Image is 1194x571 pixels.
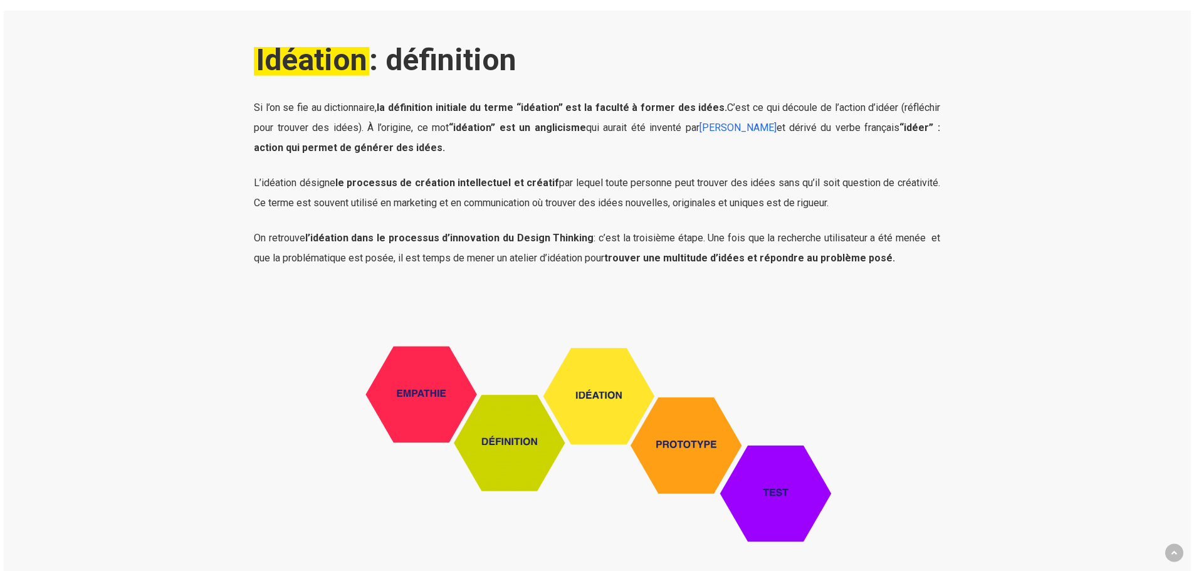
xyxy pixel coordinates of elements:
strong: le processus de création intellectuel et créatif [335,177,560,189]
a: [PERSON_NAME] [699,122,777,134]
em: Idéation [254,42,369,78]
span: L’idéation désigne par lequel toute personne peut trouver des idées sans qu’il soit question de c... [254,177,940,209]
strong: trouver une multitude d’idées et répondre au problème posé. [604,252,895,264]
strong: : définition [254,42,516,78]
strong: l’idéation dans le processus d’innovation du Design Thinking [305,232,594,244]
span: On retrouve : c’est la troisième étape. Une fois que la recherche utilisateur a été menée et que ... [254,232,940,264]
strong: la définition initiale du terme “idéation” est la faculté à former des idées. [377,102,727,113]
img: design thinking méthode stanford [340,321,854,556]
strong: “idéation” est un anglicisme [449,122,585,134]
span: Si l’on se fie au dictionnaire, C’est ce qui découle de l’action d’idéer (réfléchir pour trouver ... [254,102,940,134]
